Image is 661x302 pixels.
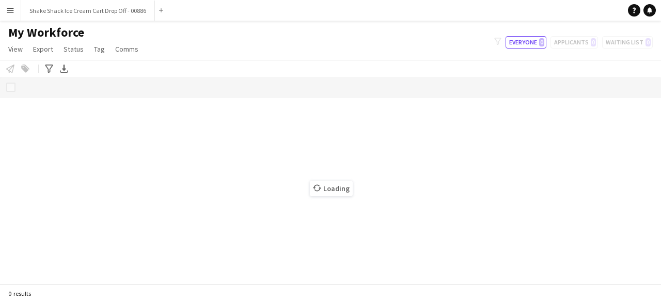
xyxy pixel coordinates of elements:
span: Comms [115,44,138,54]
span: My Workforce [8,25,84,40]
span: Loading [310,181,353,196]
button: Everyone0 [506,36,546,49]
app-action-btn: Advanced filters [43,62,55,75]
span: Tag [94,44,105,54]
span: 0 [539,38,544,46]
a: Comms [111,42,143,56]
button: Shake Shack Ice Cream Cart Drop Off - 00886 [21,1,155,21]
a: Tag [90,42,109,56]
a: View [4,42,27,56]
span: View [8,44,23,54]
a: Export [29,42,57,56]
app-action-btn: Export XLSX [58,62,70,75]
a: Status [59,42,88,56]
span: Export [33,44,53,54]
span: Status [64,44,84,54]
